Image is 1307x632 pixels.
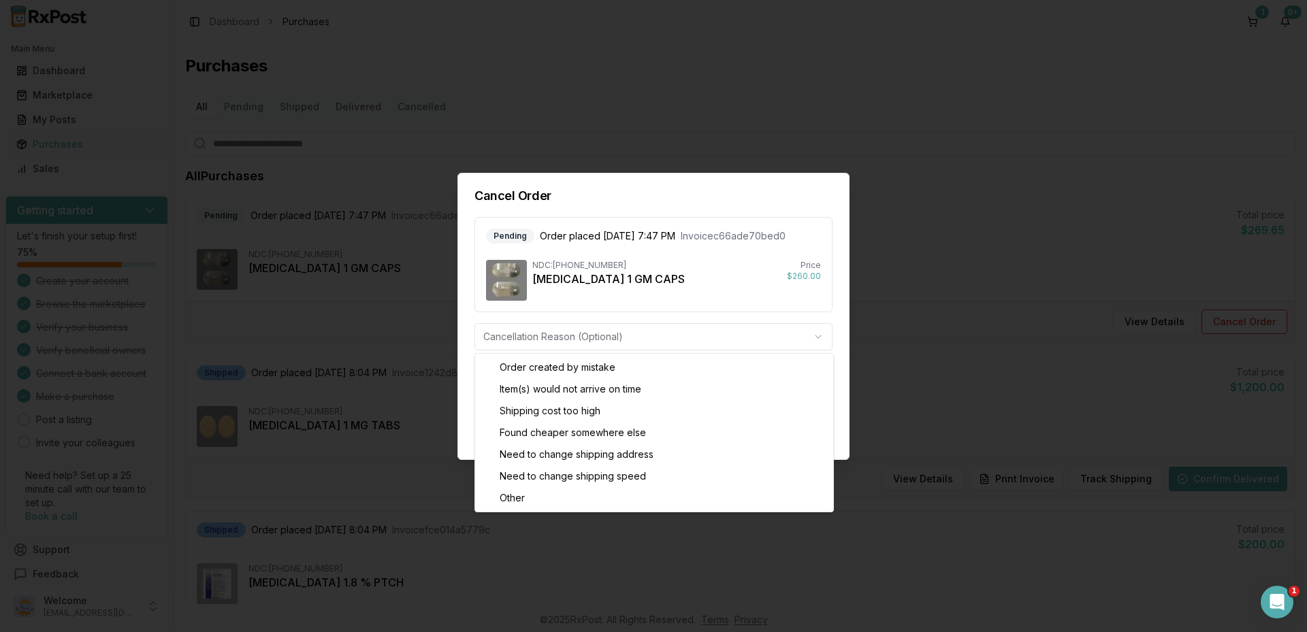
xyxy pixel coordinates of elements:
[500,426,646,439] span: Found cheaper somewhere else
[500,404,600,418] span: Shipping cost too high
[1289,586,1300,597] span: 1
[500,491,525,505] span: Other
[500,361,615,374] span: Order created by mistake
[1261,586,1293,618] iframe: Intercom live chat
[500,448,653,461] span: Need to change shipping address
[500,469,646,483] span: Need to change shipping speed
[500,382,641,396] span: Item(s) would not arrive on time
